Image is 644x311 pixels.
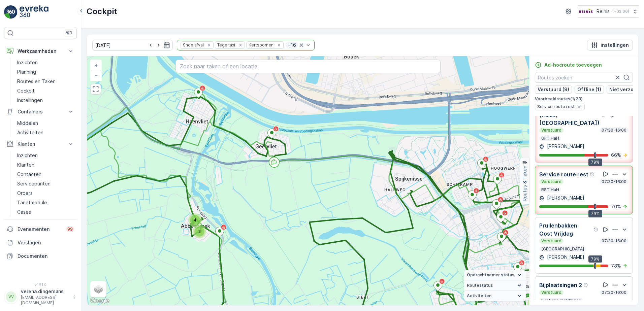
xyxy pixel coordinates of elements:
button: Containers [4,105,77,118]
a: Layers [91,282,106,297]
span: − [95,72,98,78]
p: Offline (1) [577,86,601,93]
p: Verstuurd [541,290,562,295]
div: Remove Snoeiafval [205,42,213,48]
p: Orders [17,190,33,197]
span: 2 [198,229,201,234]
span: Service route rest [537,104,575,109]
p: RST HaH [541,187,560,193]
p: 66 % [611,152,621,159]
button: Klanten [4,137,77,151]
p: Servicepunten [17,180,51,187]
p: [EMAIL_ADDRESS][DOMAIN_NAME] [21,295,69,306]
span: + [95,62,98,68]
p: Verstuurd (9) [538,86,569,93]
p: 78 % [611,263,621,269]
a: In zoomen [91,60,101,70]
input: Zoek naar taken of een locatie [175,60,441,73]
p: ⌘B [65,30,72,36]
p: ( +02:00 ) [612,9,629,14]
p: Routes en Taken [17,78,56,85]
input: dd/mm/yyyy [92,40,173,50]
p: Evenementen [18,226,62,233]
div: 79% [588,210,602,217]
p: Documenten [18,253,74,260]
span: 4 [194,217,196,222]
p: Verstuurd [541,238,562,244]
p: 07:30-16:00 [601,128,627,133]
div: VV [6,291,17,302]
p: Planning [17,69,36,75]
p: Klanten [17,162,34,168]
p: First line meldingen [541,298,582,303]
p: Voorbeeldroutes ( 1 / 23 ) [535,96,633,102]
div: 79% [588,255,602,263]
p: Inzichten [17,59,38,66]
span: v 1.51.0 [4,283,77,287]
a: Activiteiten [14,128,77,137]
p: [GEOGRAPHIC_DATA] [541,246,585,252]
p: 07:30-16:00 [601,238,627,244]
div: 4 [188,213,202,227]
div: Tegeltaxi [215,42,236,48]
button: Offline (1) [575,85,604,94]
summary: Routestatus [464,280,526,291]
p: 70 % [611,203,621,210]
img: Google [89,297,111,305]
p: Cockpit [17,88,35,94]
p: 07:30-16:00 [601,290,627,295]
p: Service route rest [539,170,588,178]
p: Verslagen [18,239,74,246]
div: Kertsbomen [247,42,275,48]
p: Bijplaatsingen 2 [539,281,582,289]
a: Planning [14,67,77,77]
p: Ad-hocroute toevoegen [544,62,602,68]
img: Reinis-Logo-Vrijstaand_Tekengebied-1-copy2_aBO4n7j.png [578,8,594,15]
p: Containers [18,108,63,115]
input: Routes zoeken [535,72,633,83]
p: Klanten [18,141,63,147]
a: Ad-hocroute toevoegen [535,62,602,68]
a: Documenten [4,249,77,263]
div: 79% [588,159,602,166]
p: + 16 [287,42,297,48]
a: Instellingen [14,96,77,105]
p: GFT HaH [541,136,560,141]
p: Cases [17,209,31,215]
div: 2 [193,225,206,238]
p: Verstuurd [541,179,562,184]
p: 99 [67,227,73,232]
p: Cockpit [87,6,117,17]
p: Verstuurd [541,128,562,133]
a: Evenementen99 [4,222,77,236]
a: Dit gebied openen in Google Maps (er wordt een nieuw venster geopend) [89,297,111,305]
div: Remove Kertsbomen [275,42,283,48]
a: Verslagen [4,236,77,249]
p: [PERSON_NAME] [546,195,584,201]
p: Contacten [17,171,41,178]
summary: Opdrachtnemer status [464,270,526,280]
p: Middelen [17,120,38,127]
button: instellingen [587,40,633,50]
p: Instellingen [17,97,43,104]
p: [PERSON_NAME] [546,254,584,261]
a: Contacten [14,170,77,179]
div: Remove Tegeltaxi [237,42,244,48]
div: help tooltippictogram [590,172,595,177]
p: 07:30-16:00 [601,179,627,184]
a: Klanten [14,160,77,170]
p: Reinis [597,8,610,15]
a: Tariefmodule [14,198,77,207]
span: Activiteiten [467,293,491,299]
button: Reinis(+02:00) [578,5,639,18]
a: Cockpit [14,86,77,96]
p: verena.dingemans [21,288,69,295]
img: logo [4,5,18,19]
p: Werkzaamheden [18,48,63,55]
p: Routes & Taken [521,166,528,201]
p: Inzichten [17,152,38,159]
a: Orders [14,188,77,198]
a: Uitzoomen [91,70,101,80]
p: instellingen [601,42,629,48]
summary: Activiteiten [464,291,526,301]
